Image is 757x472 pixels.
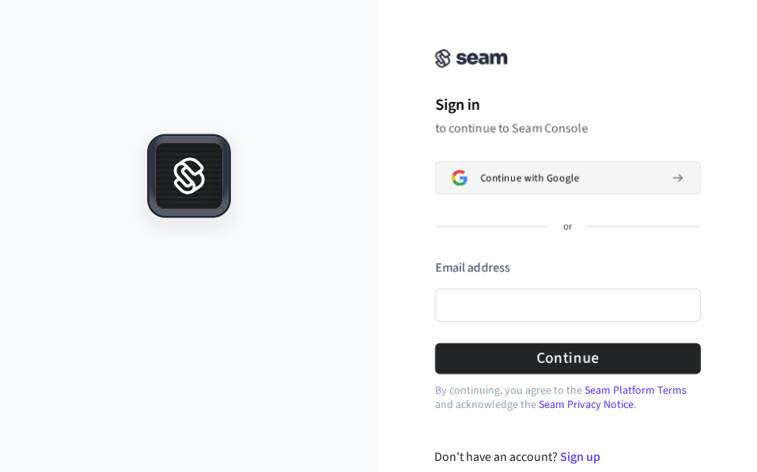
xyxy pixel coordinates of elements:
[435,343,701,374] button: Continue
[563,220,573,234] p: or
[435,49,508,68] img: Seam Console
[539,397,634,413] a: Seam Privacy Notice
[435,161,701,194] button: Sign in with GoogleContinue with Google
[435,259,510,277] label: Email address
[435,120,701,136] p: to continue to Seam Console
[452,170,467,186] img: Sign in with Google
[560,448,600,466] a: Sign up
[480,172,579,184] span: Continue with Google
[435,383,701,412] p: By continuing, you agree to the and acknowledge the .
[434,447,701,466] div: Don't have an account?
[435,93,701,117] h1: Sign in
[585,383,687,398] a: Seam Platform Terms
